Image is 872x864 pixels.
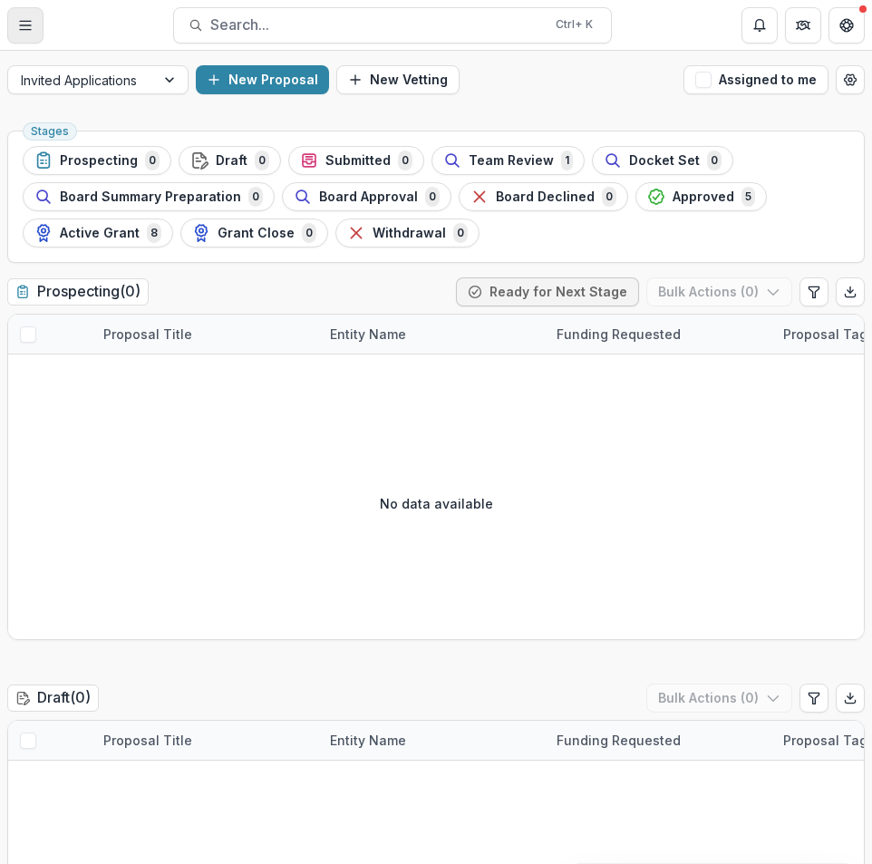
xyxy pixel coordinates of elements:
span: Stages [31,125,69,138]
h2: Prospecting ( 0 ) [7,278,149,305]
div: Proposal Title [92,731,203,750]
div: Entity Name [319,731,417,750]
span: 0 [425,187,440,207]
button: Get Help [828,7,865,44]
button: New Proposal [196,65,329,94]
div: Entity Name [319,315,546,354]
span: 0 [302,223,316,243]
div: Proposal Title [92,721,319,760]
span: Board Declined [496,189,595,205]
button: Grant Close0 [180,218,328,248]
button: Docket Set0 [592,146,733,175]
button: New Vetting [336,65,460,94]
span: Active Grant [60,226,140,241]
span: Draft [216,153,247,169]
div: Proposal Title [92,315,319,354]
button: Search... [173,7,612,44]
button: Team Review1 [431,146,585,175]
span: 8 [147,223,161,243]
button: Active Grant8 [23,218,173,248]
span: 0 [145,150,160,170]
span: Submitted [325,153,391,169]
span: 0 [248,187,263,207]
div: Funding Requested [546,315,772,354]
h2: Draft ( 0 ) [7,684,99,711]
div: Entity Name [319,325,417,344]
button: Bulk Actions (0) [646,277,792,306]
button: Board Summary Preparation0 [23,182,275,211]
button: Partners [785,7,821,44]
div: Funding Requested [546,731,692,750]
span: Prospecting [60,153,138,169]
button: Open table manager [836,65,865,94]
button: Submitted0 [288,146,424,175]
button: Withdrawal0 [335,218,480,248]
button: Approved5 [635,182,767,211]
div: Funding Requested [546,721,772,760]
button: Export table data [836,684,865,713]
button: Edit table settings [799,684,828,713]
div: Entity Name [319,721,546,760]
span: 0 [255,150,269,170]
span: Team Review [469,153,554,169]
span: Grant Close [218,226,295,241]
span: Search... [210,16,545,34]
p: No data available [380,494,493,513]
button: Board Approval0 [282,182,451,211]
span: Withdrawal [373,226,446,241]
button: Bulk Actions (0) [646,684,792,713]
span: 1 [561,150,573,170]
button: Edit table settings [799,277,828,306]
button: Assigned to me [683,65,828,94]
span: Docket Set [629,153,700,169]
button: Prospecting0 [23,146,171,175]
button: Export table data [836,277,865,306]
button: Draft0 [179,146,281,175]
button: Notifications [741,7,778,44]
div: Funding Requested [546,325,692,344]
span: 0 [453,223,468,243]
button: Toggle Menu [7,7,44,44]
span: 0 [707,150,722,170]
span: 0 [602,187,616,207]
div: Proposal Title [92,325,203,344]
div: Ctrl + K [552,15,596,34]
span: 5 [741,187,755,207]
span: Board Approval [319,189,418,205]
span: Approved [673,189,734,205]
span: 0 [398,150,412,170]
span: Board Summary Preparation [60,189,241,205]
button: Board Declined0 [459,182,628,211]
button: Ready for Next Stage [456,277,639,306]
